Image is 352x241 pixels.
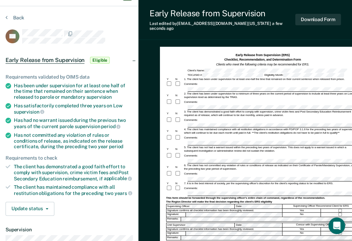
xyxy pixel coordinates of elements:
div: Y [166,166,175,169]
span: Eligible [90,57,110,64]
div: Requirements validated by OIMS data [6,74,133,80]
em: Clients who meet the following criteria may be recommended for ERS. [216,63,309,66]
div: Client's Name: [187,69,348,73]
div: Comments: [183,187,198,190]
div: Comments: [183,82,198,86]
div: Y [166,182,175,185]
div: No [283,231,321,235]
div: No [283,213,321,217]
button: Back [6,15,24,21]
div: Signature: [166,213,186,217]
button: Download Form [295,14,341,25]
div: Has had no warrant issued during the previous two years of the current parole supervision [14,117,133,129]
div: Yes [283,209,321,212]
div: Y [166,94,175,97]
div: Comments: [183,154,198,158]
span: period [109,144,123,149]
div: Comments: [183,100,198,104]
span: period [101,124,120,129]
div: TDCJ/SID #: [187,73,264,77]
div: Signature confirms all checklist information has been thoroughly reviewed. [166,209,283,212]
div: N [175,182,183,185]
div: Unit Supervisor: [166,223,235,227]
div: Has not committed any violation of rules or conditions of release, as indicated on the release ce... [14,132,133,150]
span: supervision [14,109,44,115]
div: Comments: [183,136,198,140]
div: Y [166,112,175,115]
div: N [175,130,183,133]
span: years [115,190,132,196]
div: Y [166,148,175,151]
strong: Early Release from Supervision (ERS) [236,53,290,57]
div: The client has maintained compliance with all restitution obligations for the preceding two [14,184,133,196]
div: Yes [283,227,321,231]
div: Comments: [183,172,198,176]
span: supervision [87,94,112,100]
div: Remarks: [166,236,181,240]
div: N [175,78,183,81]
div: Has been under supervision for at least one half of the time that remained on their sentence when... [14,83,133,100]
span: applicable [104,176,132,181]
div: The client has demonstrated a good faith effort to comply with supervision, crime victim fees and... [14,164,133,181]
div: Y [166,78,175,81]
span: a few seconds ago [150,21,282,31]
div: N [175,112,183,115]
div: Comments: [183,118,198,122]
div: Eligibility Month: [264,73,345,77]
strong: Checklist, Recommendation, and Determination Form [224,58,301,61]
div: N [175,94,183,97]
span: Early Release from Supervision [6,57,84,64]
div: N [175,166,183,169]
div: Open Intercom Messenger [328,217,345,234]
div: Early Release from Supervision [150,8,295,18]
div: Date: [235,204,282,208]
dt: Supervision [6,227,133,233]
div: N [175,148,183,151]
div: Has satisfactorily completed three years on Low [14,103,133,115]
div: Last edited by [EMAIL_ADDRESS][DOMAIN_NAME][US_STATE] [150,21,295,31]
div: Y [166,130,175,133]
button: Update status [6,202,54,216]
div: Date: [235,223,282,227]
div: Supervising Officer: [166,204,235,208]
div: Requirements to check [6,155,133,161]
div: Signature: [166,231,186,235]
div: Remarks: [166,217,181,221]
div: Signature confirms all checklist information has been thoroughly reviewed. [166,227,283,231]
